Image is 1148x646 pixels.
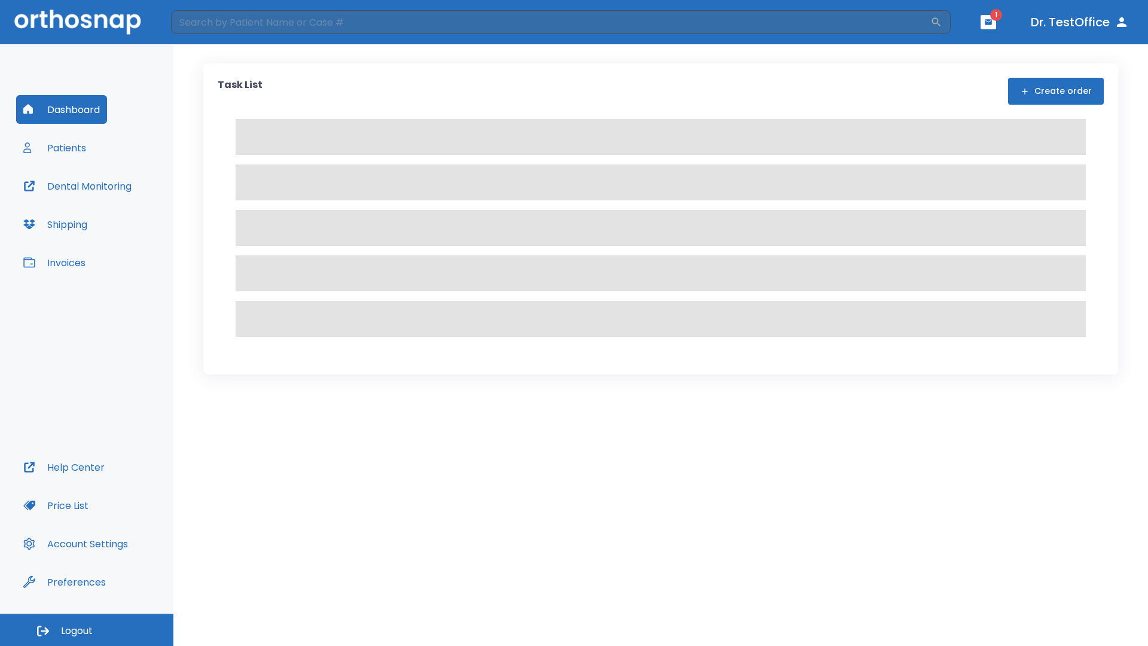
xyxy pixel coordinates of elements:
button: Create order [1008,78,1104,105]
p: Task List [218,78,262,105]
button: Dental Monitoring [16,172,139,200]
button: Shipping [16,210,94,239]
button: Patients [16,133,93,162]
span: Logout [61,624,93,638]
button: Preferences [16,568,113,596]
button: Invoices [16,248,93,277]
button: Price List [16,491,96,520]
button: Dashboard [16,95,107,124]
button: Help Center [16,453,112,482]
button: Account Settings [16,529,135,558]
img: Orthosnap [14,10,141,34]
button: Dr. TestOffice [1026,11,1134,33]
input: Search by Patient Name or Case # [171,10,930,34]
span: 1 [990,9,1002,21]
